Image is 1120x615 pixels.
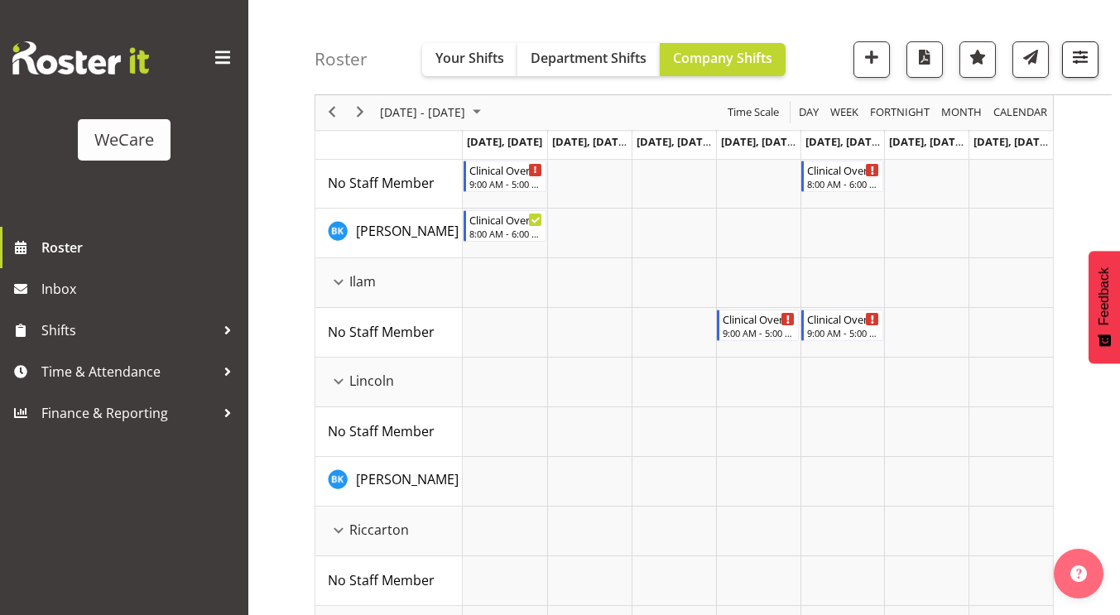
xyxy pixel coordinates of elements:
[356,222,459,240] span: [PERSON_NAME]
[315,358,463,407] td: Lincoln resource
[469,177,542,190] div: 9:00 AM - 5:00 PM
[315,507,463,556] td: Riccarton resource
[377,103,488,123] button: October 2025
[721,134,796,149] span: [DATE], [DATE]
[349,520,409,540] span: Riccarton
[315,556,463,606] td: No Staff Member resource
[315,258,463,308] td: Ilam resource
[805,134,881,149] span: [DATE], [DATE]
[469,211,542,228] div: Clinical Oversight
[41,235,240,260] span: Roster
[637,134,712,149] span: [DATE], [DATE]
[315,308,463,358] td: No Staff Member resource
[807,310,880,327] div: Clinical Oversight
[94,127,154,152] div: WeCare
[828,103,862,123] button: Timeline Week
[801,161,884,192] div: No Staff Member"s event - Clinical Oversight Begin From Friday, October 10, 2025 at 8:00:00 AM GM...
[374,95,491,130] div: October 06 - 12, 2025
[41,276,240,301] span: Inbox
[726,103,781,123] span: Time Scale
[906,41,943,78] button: Download a PDF of the roster according to the set date range.
[328,174,435,192] span: No Staff Member
[328,322,435,342] a: No Staff Member
[41,401,215,425] span: Finance & Reporting
[328,173,435,193] a: No Staff Member
[349,371,394,391] span: Lincoln
[797,103,820,123] span: Day
[435,49,504,67] span: Your Shifts
[41,359,215,384] span: Time & Attendance
[992,103,1049,123] span: calendar
[517,43,660,76] button: Department Shifts
[673,49,772,67] span: Company Shifts
[1097,267,1112,325] span: Feedback
[807,326,880,339] div: 9:00 AM - 5:00 PM
[464,210,546,242] div: Brian Ko"s event - Clinical Oversight Begin From Monday, October 6, 2025 at 8:00:00 AM GMT+13:00 ...
[318,95,346,130] div: previous period
[315,457,463,507] td: Brian Ko resource
[328,570,435,590] a: No Staff Member
[315,209,463,258] td: Brian Ko resource
[1012,41,1049,78] button: Send a list of all shifts for the selected filtered period to all rostered employees.
[315,50,368,69] h4: Roster
[829,103,860,123] span: Week
[959,41,996,78] button: Highlight an important date within the roster.
[723,326,796,339] div: 9:00 AM - 5:00 PM
[939,103,985,123] button: Timeline Month
[531,49,647,67] span: Department Shifts
[801,310,884,341] div: No Staff Member"s event - Clinical Oversight Begin From Friday, October 10, 2025 at 9:00:00 AM GM...
[1070,565,1087,582] img: help-xxl-2.png
[356,221,459,241] a: [PERSON_NAME]
[349,271,376,291] span: Ilam
[889,134,964,149] span: [DATE], [DATE]
[853,41,890,78] button: Add a new shift
[321,103,344,123] button: Previous
[868,103,931,123] span: Fortnight
[940,103,983,123] span: Month
[469,227,542,240] div: 8:00 AM - 6:00 PM
[349,103,372,123] button: Next
[552,134,627,149] span: [DATE], [DATE]
[328,421,435,441] a: No Staff Member
[725,103,782,123] button: Time Scale
[346,95,374,130] div: next period
[868,103,933,123] button: Fortnight
[807,177,880,190] div: 8:00 AM - 6:00 PM
[464,161,546,192] div: No Staff Member"s event - Clinical Oversight Begin From Monday, October 6, 2025 at 9:00:00 AM GMT...
[1089,251,1120,363] button: Feedback - Show survey
[378,103,467,123] span: [DATE] - [DATE]
[41,318,215,343] span: Shifts
[356,469,459,489] a: [PERSON_NAME]
[12,41,149,74] img: Rosterit website logo
[315,407,463,457] td: No Staff Member resource
[723,310,796,327] div: Clinical Oversight
[469,161,542,178] div: Clinical Oversight
[796,103,822,123] button: Timeline Day
[991,103,1050,123] button: Month
[328,323,435,341] span: No Staff Member
[315,159,463,209] td: No Staff Member resource
[807,161,880,178] div: Clinical Oversight
[660,43,786,76] button: Company Shifts
[717,310,800,341] div: No Staff Member"s event - Clinical Oversight Begin From Thursday, October 9, 2025 at 9:00:00 AM G...
[1062,41,1098,78] button: Filter Shifts
[973,134,1049,149] span: [DATE], [DATE]
[467,134,542,149] span: [DATE], [DATE]
[422,43,517,76] button: Your Shifts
